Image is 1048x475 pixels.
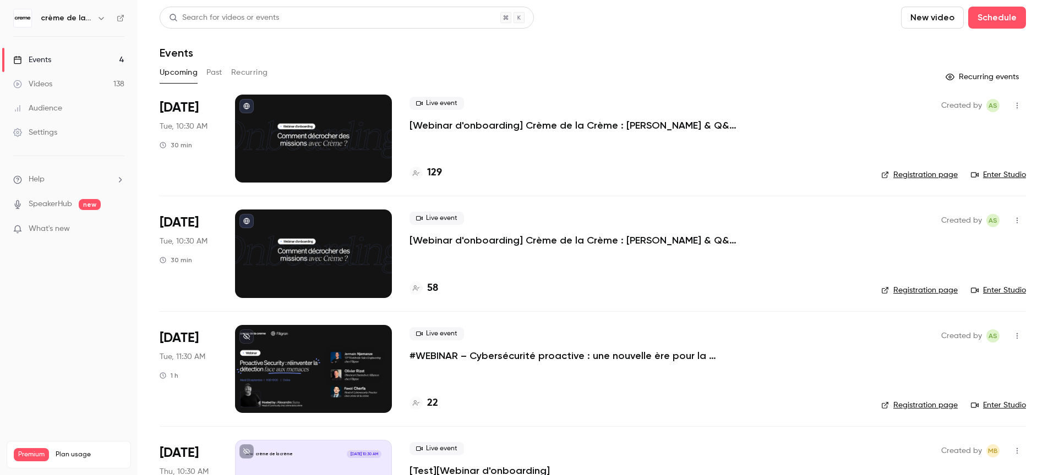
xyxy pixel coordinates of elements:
span: Tue, 10:30 AM [160,236,208,247]
a: Registration page [881,400,958,411]
div: 1 h [160,371,178,380]
li: help-dropdown-opener [13,174,124,185]
div: Audience [13,103,62,114]
span: [DATE] [160,99,199,117]
div: 30 min [160,141,192,150]
a: Registration page [881,169,958,180]
span: Live event [410,327,464,340]
a: Enter Studio [971,285,1026,296]
a: Enter Studio [971,169,1026,180]
span: Help [29,174,45,185]
div: Sep 23 Tue, 11:30 AM (Europe/Paris) [160,325,217,413]
span: Alexandre Sutra [986,99,1000,112]
span: [DATE] [160,214,199,231]
button: Upcoming [160,64,198,81]
span: Live event [410,212,464,225]
span: Live event [410,442,464,455]
button: Recurring events [941,68,1026,86]
a: [Webinar d'onboarding] Crème de la Crème : [PERSON_NAME] & Q&A par [PERSON_NAME] [410,234,740,247]
div: Events [13,54,51,65]
button: Schedule [968,7,1026,29]
span: Created by [941,329,982,343]
span: [DATE] 10:30 AM [347,450,381,458]
h4: 129 [427,165,442,180]
div: Videos [13,79,52,90]
span: Premium [14,448,49,461]
h4: 22 [427,396,438,411]
button: New video [901,7,964,29]
span: Created by [941,214,982,227]
div: Sep 23 Tue, 10:30 AM (Europe/Madrid) [160,209,217,297]
span: Alexandre Sutra [986,329,1000,343]
a: SpeakerHub [29,198,72,210]
span: AS [989,329,997,343]
button: Past [206,64,222,81]
span: new [79,199,101,210]
span: [DATE] [160,329,199,347]
a: Enter Studio [971,400,1026,411]
div: Sep 16 Tue, 10:30 AM (Europe/Madrid) [160,95,217,183]
a: 22 [410,396,438,411]
p: crème de la crème [256,451,293,457]
span: Alexandre Sutra [986,214,1000,227]
div: 30 min [160,256,192,264]
span: Plan usage [56,450,124,459]
a: 129 [410,165,442,180]
a: Registration page [881,285,958,296]
span: Created by [941,444,982,457]
h6: crème de la crème [41,13,92,24]
a: 58 [410,281,438,296]
span: mb [988,444,998,457]
a: #WEBINAR – Cybersécurité proactive : une nouvelle ère pour la détection des menaces avec [PERSON_... [410,349,740,362]
span: AS [989,99,997,112]
h1: Events [160,46,193,59]
h4: 58 [427,281,438,296]
div: Settings [13,127,57,138]
div: Search for videos or events [169,12,279,24]
a: [Webinar d'onboarding] Crème de la Crème : [PERSON_NAME] & Q&A par [PERSON_NAME] [410,119,740,132]
span: Live event [410,97,464,110]
span: What's new [29,223,70,235]
span: Tue, 10:30 AM [160,121,208,132]
button: Recurring [231,64,268,81]
span: melanie b [986,444,1000,457]
img: crème de la crème [14,9,31,27]
span: Created by [941,99,982,112]
span: [DATE] [160,444,199,462]
span: Tue, 11:30 AM [160,351,205,362]
span: AS [989,214,997,227]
